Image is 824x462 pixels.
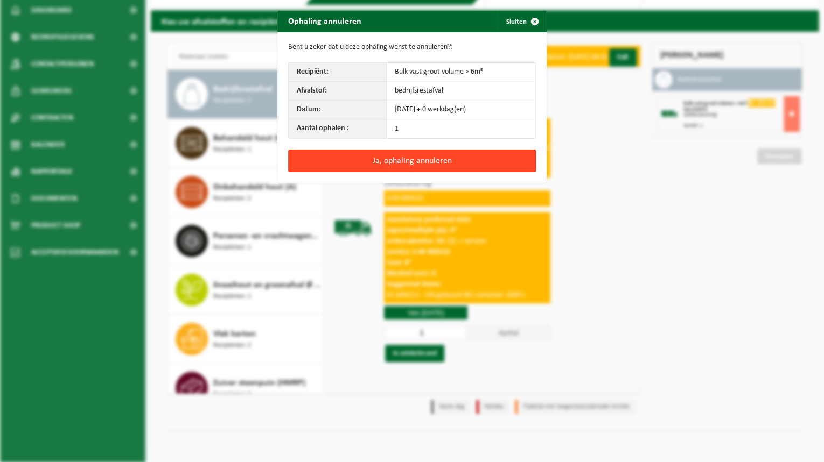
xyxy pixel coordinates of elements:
th: Afvalstof: [289,82,387,101]
h2: Ophaling annuleren [277,11,372,31]
th: Datum: [289,101,387,119]
th: Recipiënt: [289,63,387,82]
button: Sluiten [498,11,546,32]
td: bedrijfsrestafval [387,82,535,101]
td: [DATE] + 0 werkdag(en) [387,101,535,119]
p: Bent u zeker dat u deze ophaling wenst te annuleren?: [288,43,536,52]
td: Bulk vast groot volume > 6m³ [387,63,535,82]
td: 1 [387,119,535,138]
button: Ja, ophaling annuleren [288,150,536,172]
th: Aantal ophalen : [289,119,387,138]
